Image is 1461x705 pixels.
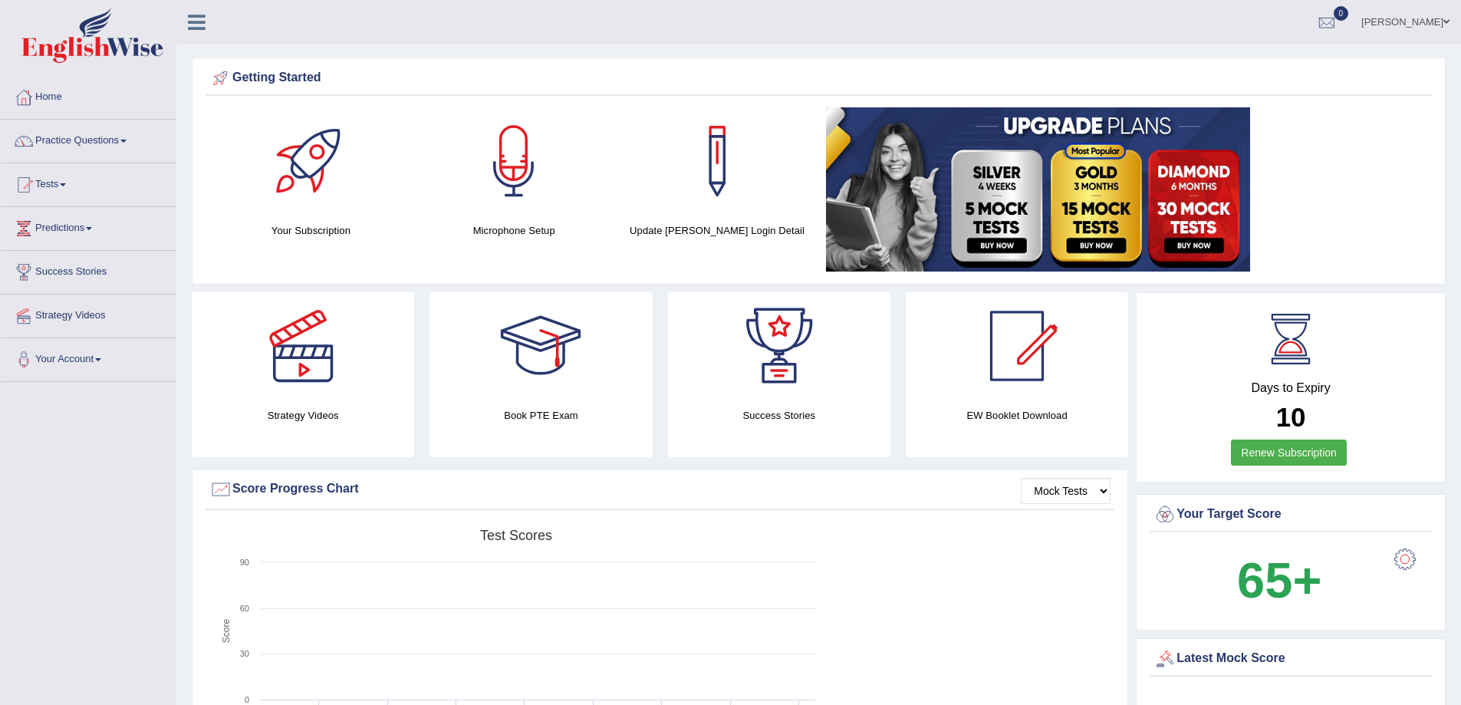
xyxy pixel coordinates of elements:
[1,295,176,333] a: Strategy Videos
[1237,552,1321,608] b: 65+
[245,695,249,704] text: 0
[1,76,176,114] a: Home
[624,222,811,239] h4: Update [PERSON_NAME] Login Detail
[906,407,1128,423] h4: EW Booklet Download
[192,407,414,423] h4: Strategy Videos
[1,251,176,289] a: Success Stories
[1,120,176,158] a: Practice Questions
[1,163,176,202] a: Tests
[221,619,232,644] tspan: Score
[1153,381,1428,395] h4: Days to Expiry
[668,407,890,423] h4: Success Stories
[1,338,176,377] a: Your Account
[240,558,249,567] text: 90
[1153,647,1428,670] div: Latest Mock Score
[480,528,552,543] tspan: Test scores
[209,478,1111,501] div: Score Progress Chart
[420,222,608,239] h4: Microphone Setup
[1231,440,1347,466] a: Renew Subscription
[217,222,405,239] h4: Your Subscription
[1276,402,1306,432] b: 10
[1153,503,1428,526] div: Your Target Score
[1,207,176,245] a: Predictions
[240,604,249,613] text: 60
[240,649,249,658] text: 30
[429,407,652,423] h4: Book PTE Exam
[209,67,1428,90] div: Getting Started
[1334,6,1349,21] span: 0
[826,107,1250,272] img: small5.jpg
